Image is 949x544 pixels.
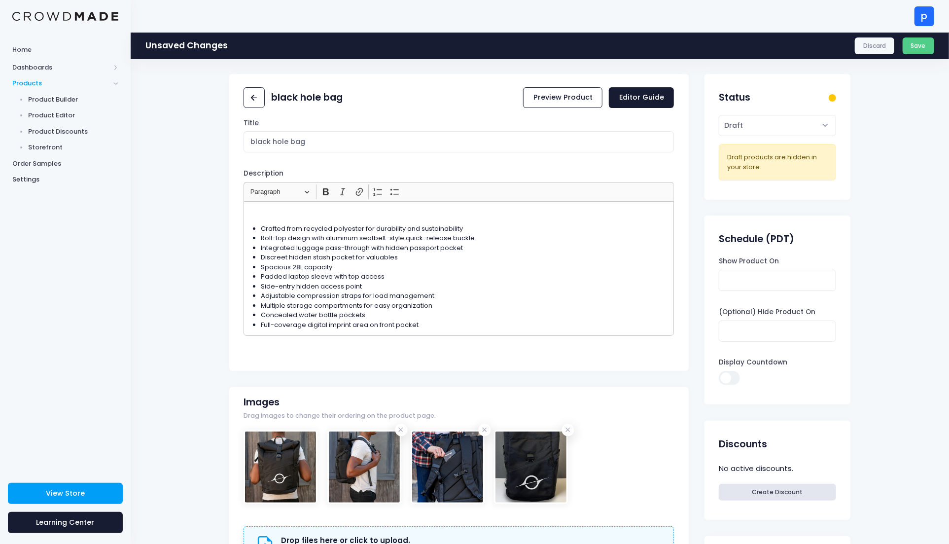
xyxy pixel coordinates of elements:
label: Title [244,118,259,128]
li: Side-entry hidden access point [261,282,670,291]
h2: Status [719,92,750,103]
div: p [914,6,934,26]
li: Adjustable compression straps for load management [261,291,670,301]
label: Description [244,169,283,179]
h1: Unsaved Changes [145,40,228,51]
label: (Optional) Hide Product On [719,307,815,317]
a: Create Discount [719,484,836,501]
span: Product Editor [29,110,119,120]
img: Logo [12,12,118,21]
div: Rich Text Editor, main [244,201,674,335]
li: Spacious 28L capacity [261,262,670,272]
span: Product Builder [29,95,119,105]
a: View Store [8,483,123,504]
span: Product Discounts [29,127,119,137]
h2: Discounts [719,438,767,450]
h2: Images [244,397,280,408]
span: Home [12,45,118,55]
a: Preview Product [523,87,602,109]
li: Integrated luggage pass-through with hidden passport pocket [261,243,670,253]
span: Dashboards [12,63,110,73]
a: Discard [855,37,895,54]
label: Display Countdown [719,358,787,367]
h2: Schedule (PDT) [719,233,794,245]
li: Multiple storage compartments for easy organization [261,301,670,311]
button: Save [903,37,935,54]
a: Learning Center [8,512,123,533]
li: Concealed water bottle pockets [261,310,670,320]
li: Crafted from recycled polyester for durability and sustainability [261,224,670,234]
li: Full-coverage digital imprint area on front pocket [261,320,670,330]
span: Drag images to change their ordering on the product page. [244,411,436,421]
span: Products [12,78,110,88]
span: Storefront [29,143,119,152]
h2: black hole bag [271,92,343,103]
a: Editor Guide [609,87,674,109]
span: Learning Center [36,517,95,527]
li: Roll-top design with aluminum seatbelt-style quick-release buckle [261,233,670,243]
span: Settings [12,175,118,184]
li: Discreet hidden stash pocket for valuables [261,253,670,262]
span: Paragraph [250,186,302,198]
div: Draft products are hidden in your store. [728,152,828,172]
li: Padded laptop sleeve with top access [261,272,670,282]
label: Show Product On [719,256,779,266]
span: Order Samples [12,159,118,169]
div: Editor toolbar [244,182,674,201]
span: View Store [46,488,85,498]
div: No active discounts. [719,462,836,476]
button: Paragraph [246,184,314,200]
